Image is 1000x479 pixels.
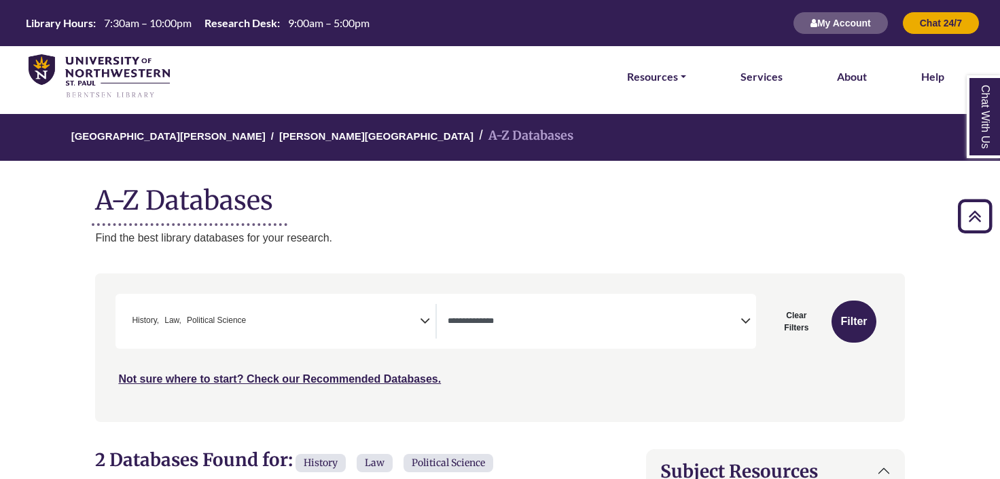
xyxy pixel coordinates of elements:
textarea: Search [249,317,255,328]
h1: A-Z Databases [95,174,904,216]
span: Law [357,454,393,472]
a: Chat 24/7 [902,17,980,28]
textarea: Search [448,317,740,328]
img: library_home [29,54,170,99]
p: Find the best library databases for your research. [95,229,904,247]
span: 7:30am – 10:00pm [104,16,192,29]
nav: Search filters [95,273,904,421]
a: [GEOGRAPHIC_DATA][PERSON_NAME] [71,128,266,142]
th: Library Hours: [20,16,96,30]
a: About [837,68,867,85]
a: Help [921,68,944,85]
a: [PERSON_NAME][GEOGRAPHIC_DATA] [279,128,474,142]
li: A-Z Databases [474,126,573,146]
table: Hours Today [20,16,375,28]
button: Clear Filters [764,301,829,343]
li: Law [159,314,181,327]
li: Political Science [181,314,246,327]
span: History [296,454,346,472]
th: Research Desk: [199,16,281,30]
button: Submit for Search Results [832,301,876,343]
button: My Account [793,12,889,35]
span: 2 Databases Found for: [95,448,293,471]
a: Not sure where to start? Check our Recommended Databases. [118,373,441,385]
a: My Account [793,17,889,28]
a: Hours Today [20,16,375,31]
a: Back to Top [953,207,997,225]
li: History [126,314,159,327]
button: Chat 24/7 [902,12,980,35]
span: Political Science [187,314,246,327]
a: Resources [627,68,686,85]
span: History [132,314,159,327]
span: 9:00am – 5:00pm [288,16,370,29]
span: Law [164,314,181,327]
a: Services [740,68,783,85]
span: Political Science [404,454,493,472]
nav: breadcrumb [95,114,904,161]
